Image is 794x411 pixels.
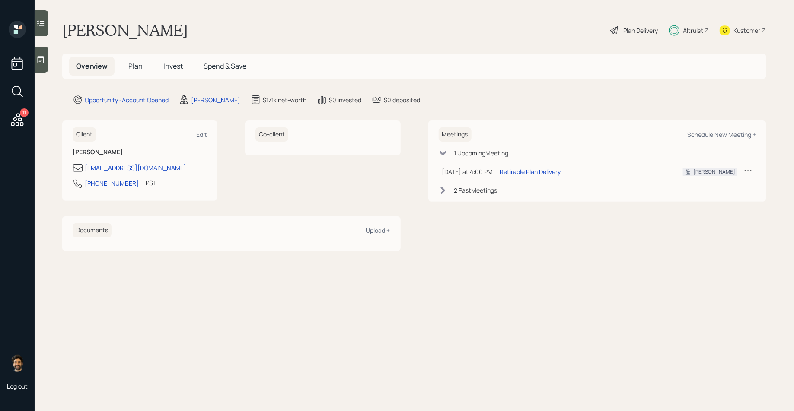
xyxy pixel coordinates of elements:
[196,130,207,139] div: Edit
[623,26,658,35] div: Plan Delivery
[204,61,246,71] span: Spend & Save
[76,61,108,71] span: Overview
[500,167,561,176] div: Retirable Plan Delivery
[366,226,390,234] div: Upload +
[454,186,497,195] div: 2 Past Meeting s
[329,95,361,104] div: $0 invested
[693,168,735,176] div: [PERSON_NAME]
[20,108,29,117] div: 11
[128,61,143,71] span: Plan
[163,61,183,71] span: Invest
[73,127,96,142] h6: Client
[683,26,703,35] div: Altruist
[146,178,156,187] div: PST
[384,95,420,104] div: $0 deposited
[73,149,207,156] h6: [PERSON_NAME]
[9,354,26,372] img: eric-schwartz-headshot.png
[255,127,288,142] h6: Co-client
[733,26,760,35] div: Kustomer
[7,382,28,390] div: Log out
[191,95,240,104] div: [PERSON_NAME]
[85,95,169,104] div: Opportunity · Account Opened
[442,167,493,176] div: [DATE] at 4:00 PM
[85,163,186,172] div: [EMAIL_ADDRESS][DOMAIN_NAME]
[454,149,509,158] div: 1 Upcoming Meeting
[85,179,139,188] div: [PHONE_NUMBER]
[687,130,756,139] div: Schedule New Meeting +
[439,127,472,142] h6: Meetings
[62,21,188,40] h1: [PERSON_NAME]
[263,95,306,104] div: $171k net-worth
[73,223,112,237] h6: Documents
